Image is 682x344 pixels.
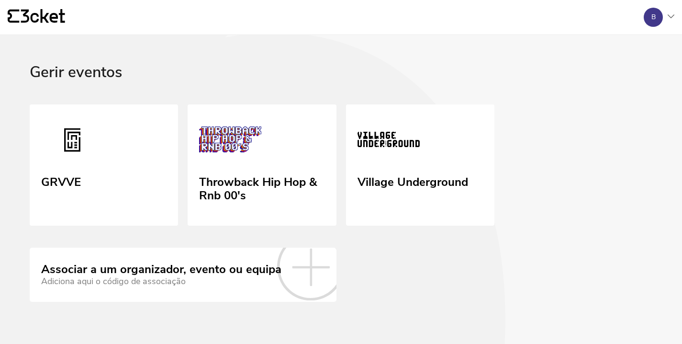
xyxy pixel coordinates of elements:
[199,172,324,202] div: Throwback Hip Hop & Rnb 00's
[651,13,656,21] div: B
[30,248,336,301] a: Associar a um organizador, evento ou equipa Adiciona aqui o código de associação
[41,120,103,163] img: GRVVE
[30,104,178,226] a: GRVVE GRVVE
[199,120,261,163] img: Throwback Hip Hop & Rnb 00's
[8,10,19,23] g: {' '}
[188,104,336,226] a: Throwback Hip Hop & Rnb 00's Throwback Hip Hop & Rnb 00's
[41,263,281,276] div: Associar a um organizador, evento ou equipa
[8,9,65,25] a: {' '}
[346,104,494,226] a: Village Underground Village Underground
[30,64,652,104] div: Gerir eventos
[358,120,420,163] img: Village Underground
[41,172,81,189] div: GRVVE
[41,276,281,287] div: Adiciona aqui o código de associação
[358,172,468,189] div: Village Underground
